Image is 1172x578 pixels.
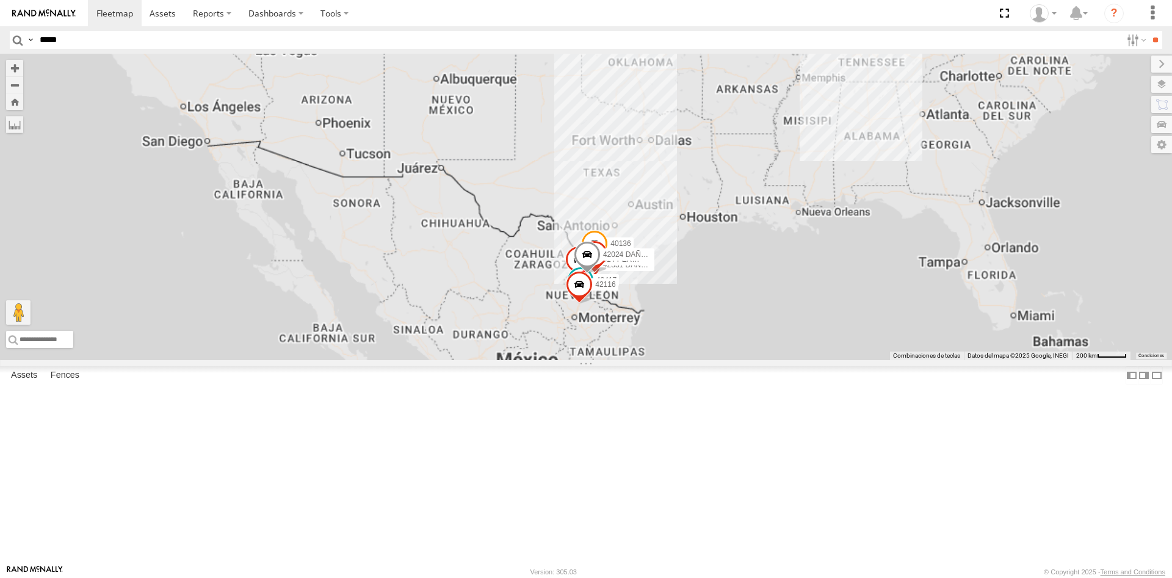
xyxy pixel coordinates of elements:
[1151,136,1172,153] label: Map Settings
[7,566,63,578] a: Visit our Website
[6,93,23,110] button: Zoom Home
[610,239,631,248] span: 40136
[12,9,76,18] img: rand-logo.svg
[530,568,577,576] div: Version: 305.03
[603,251,657,259] span: 42024 DAÑADO
[1044,568,1165,576] div: © Copyright 2025 -
[1122,31,1148,49] label: Search Filter Options
[893,352,960,360] button: Combinaciones de teclas
[968,352,1069,359] span: Datos del mapa ©2025 Google, INEGI
[1076,352,1097,359] span: 200 km
[6,300,31,325] button: Arrastra el hombrecito naranja al mapa para abrir Street View
[5,367,43,384] label: Assets
[1151,366,1163,384] label: Hide Summary Table
[6,116,23,133] label: Measure
[6,60,23,76] button: Zoom in
[26,31,35,49] label: Search Query
[6,76,23,93] button: Zoom out
[1101,568,1165,576] a: Terms and Conditions
[596,276,617,284] span: 40417
[595,280,615,289] span: 42116
[1138,353,1164,358] a: Condiciones
[1073,352,1130,360] button: Escala del mapa: 200 km por 45 píxeles
[1138,366,1150,384] label: Dock Summary Table to the Right
[45,367,85,384] label: Fences
[1104,4,1124,23] i: ?
[1025,4,1061,23] div: Juan Lopez
[1126,366,1138,384] label: Dock Summary Table to the Left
